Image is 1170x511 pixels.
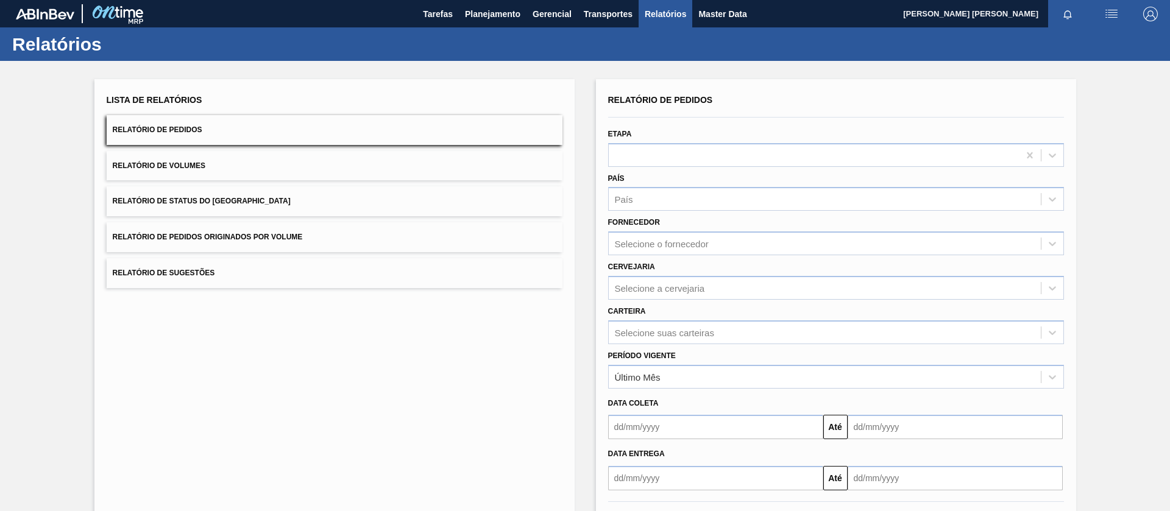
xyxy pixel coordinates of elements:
[608,466,823,490] input: dd/mm/yyyy
[608,263,655,271] label: Cervejaria
[113,125,202,134] span: Relatório de Pedidos
[848,415,1063,439] input: dd/mm/yyyy
[107,115,562,145] button: Relatório de Pedidos
[615,239,709,249] div: Selecione o fornecedor
[113,233,303,241] span: Relatório de Pedidos Originados por Volume
[107,95,202,105] span: Lista de Relatórios
[823,466,848,490] button: Até
[107,151,562,181] button: Relatório de Volumes
[16,9,74,19] img: TNhmsLtSVTkK8tSr43FrP2fwEKptu5GPRR3wAAAABJRU5ErkJggg==
[533,7,572,21] span: Gerencial
[615,194,633,205] div: País
[465,7,520,21] span: Planejamento
[608,415,823,439] input: dd/mm/yyyy
[823,415,848,439] button: Até
[698,7,746,21] span: Master Data
[113,161,205,170] span: Relatório de Volumes
[107,186,562,216] button: Relatório de Status do [GEOGRAPHIC_DATA]
[107,258,562,288] button: Relatório de Sugestões
[615,327,714,337] div: Selecione suas carteiras
[1104,7,1119,21] img: userActions
[608,174,625,183] label: País
[608,449,665,458] span: Data entrega
[615,372,661,382] div: Último Mês
[608,130,632,138] label: Etapa
[584,7,633,21] span: Transportes
[608,399,659,407] span: Data coleta
[848,466,1063,490] input: dd/mm/yyyy
[608,307,646,315] label: Carteira
[615,283,705,293] div: Selecione a cervejaria
[423,7,453,21] span: Tarefas
[608,218,660,227] label: Fornecedor
[608,351,676,360] label: Período Vigente
[113,197,291,205] span: Relatório de Status do [GEOGRAPHIC_DATA]
[608,95,713,105] span: Relatório de Pedidos
[1048,5,1087,23] button: Notificações
[645,7,686,21] span: Relatórios
[12,37,229,51] h1: Relatórios
[107,222,562,252] button: Relatório de Pedidos Originados por Volume
[1143,7,1158,21] img: Logout
[113,269,215,277] span: Relatório de Sugestões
